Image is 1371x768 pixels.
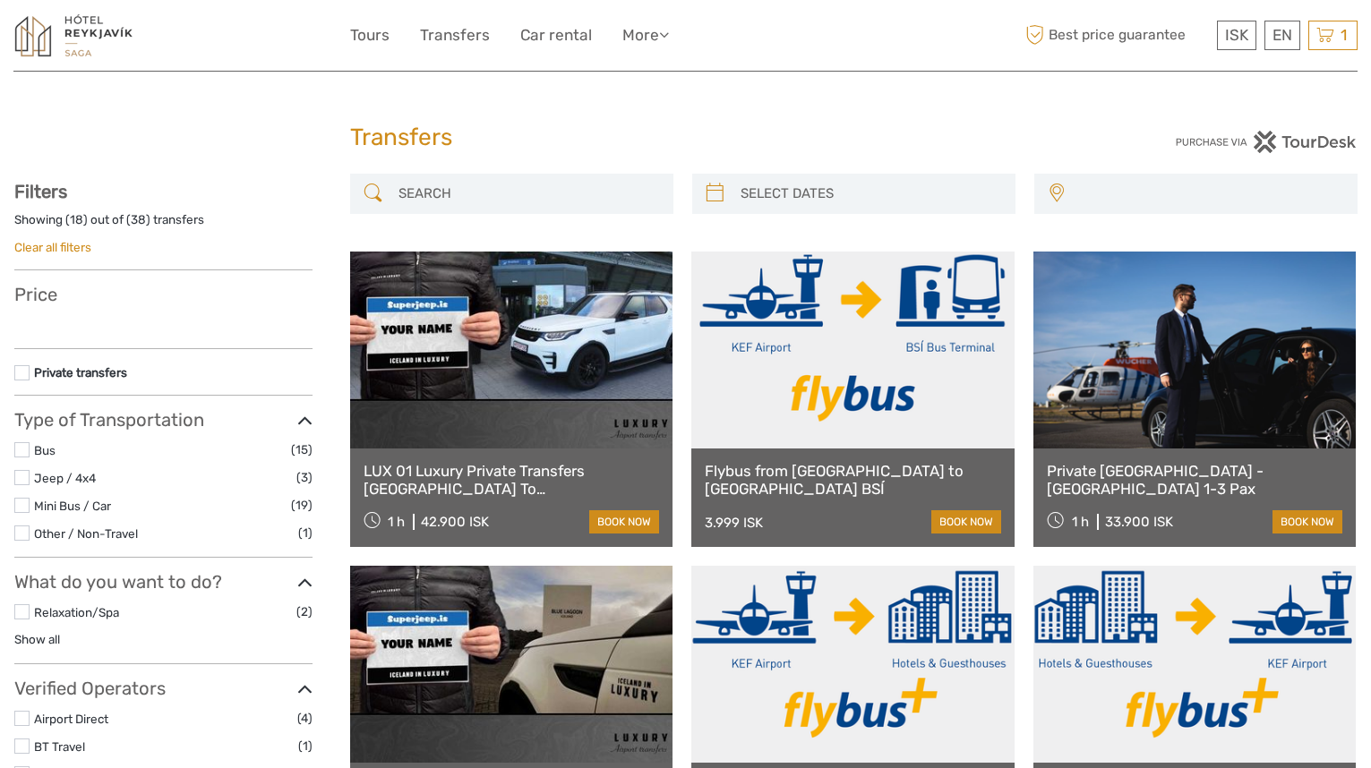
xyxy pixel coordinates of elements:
[291,495,313,516] span: (19)
[34,739,85,754] a: BT Travel
[34,526,138,541] a: Other / Non-Travel
[296,467,313,488] span: (3)
[391,178,664,209] input: SEARCH
[34,712,108,726] a: Airport Direct
[733,178,1007,209] input: SELECT DATES
[34,443,56,457] a: Bus
[296,602,313,622] span: (2)
[14,13,133,57] img: 1545-f919e0b8-ed97-4305-9c76-0e37fee863fd_logo_small.jpg
[1225,26,1248,44] span: ISK
[14,571,313,593] h3: What do you want to do?
[1022,21,1212,50] span: Best price guarantee
[14,240,91,254] a: Clear all filters
[1272,510,1342,533] a: book now
[14,181,67,202] strong: Filters
[931,510,1001,533] a: book now
[297,708,313,729] span: (4)
[14,632,60,646] a: Show all
[298,736,313,756] span: (1)
[520,22,592,48] a: Car rental
[420,22,490,48] a: Transfers
[1105,514,1173,530] div: 33.900 ISK
[14,409,313,431] h3: Type of Transportation
[291,439,313,460] span: (15)
[34,471,96,485] a: Jeep / 4x4
[34,499,111,513] a: Mini Bus / Car
[298,523,313,543] span: (1)
[388,514,405,530] span: 1 h
[421,514,489,530] div: 42.900 ISK
[34,605,119,619] a: Relaxation/Spa
[705,462,1001,499] a: Flybus from [GEOGRAPHIC_DATA] to [GEOGRAPHIC_DATA] BSÍ
[1175,131,1357,153] img: PurchaseViaTourDesk.png
[622,22,669,48] a: More
[1072,514,1089,530] span: 1 h
[589,510,659,533] a: book now
[1047,462,1343,499] a: Private [GEOGRAPHIC_DATA] - [GEOGRAPHIC_DATA] 1-3 Pax
[350,22,390,48] a: Tours
[14,284,313,305] h3: Price
[1264,21,1300,50] div: EN
[1338,26,1350,44] span: 1
[350,124,1022,152] h1: Transfers
[70,211,83,228] label: 18
[705,515,763,531] div: 3.999 ISK
[14,678,313,699] h3: Verified Operators
[14,211,313,239] div: Showing ( ) out of ( ) transfers
[131,211,146,228] label: 38
[364,462,660,499] a: LUX 01 Luxury Private Transfers [GEOGRAPHIC_DATA] To [GEOGRAPHIC_DATA]
[34,365,127,380] a: Private transfers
